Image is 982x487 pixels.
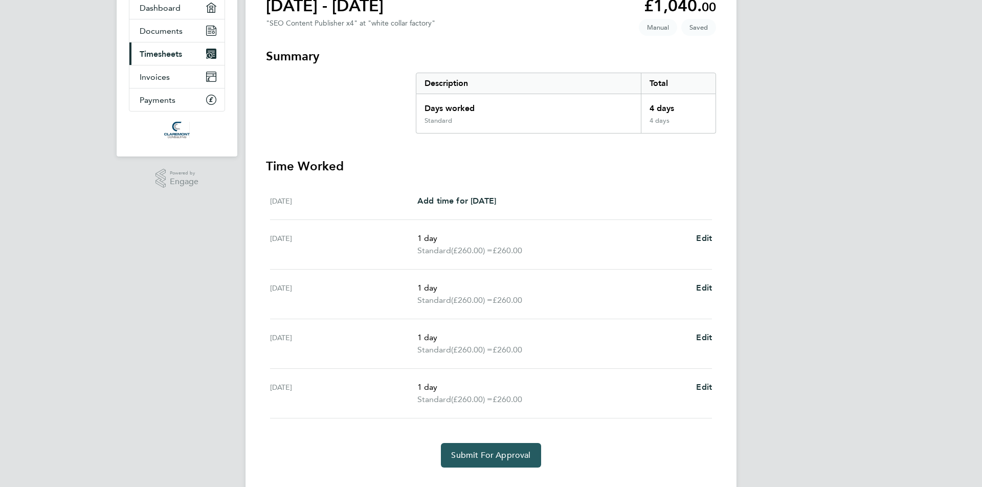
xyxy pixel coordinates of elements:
span: £260.00 [493,246,522,255]
span: Add time for [DATE] [417,196,496,206]
span: (£260.00) = [451,246,493,255]
span: (£260.00) = [451,394,493,404]
p: 1 day [417,232,688,245]
span: Standard [417,294,451,306]
h3: Summary [266,48,716,64]
div: Days worked [416,94,641,117]
div: [DATE] [270,331,417,356]
span: Standard [417,344,451,356]
span: Powered by [170,169,198,178]
p: 1 day [417,282,688,294]
span: Engage [170,178,198,186]
p: 1 day [417,331,688,344]
span: Standard [417,245,451,257]
span: This timesheet is Saved. [681,19,716,36]
a: Edit [696,381,712,393]
div: Description [416,73,641,94]
span: Documents [140,26,183,36]
div: [DATE] [270,282,417,306]
a: Edit [696,232,712,245]
a: Add time for [DATE] [417,195,496,207]
h3: Time Worked [266,158,716,174]
div: [DATE] [270,195,417,207]
a: Timesheets [129,42,225,65]
div: "SEO Content Publisher x4" at "white collar factory" [266,19,435,28]
span: Standard [417,393,451,406]
span: Edit [696,233,712,243]
span: Edit [696,333,712,342]
a: Go to home page [129,122,225,138]
a: Edit [696,331,712,344]
div: Summary [416,73,716,134]
a: Invoices [129,65,225,88]
span: £260.00 [493,345,522,355]
a: Powered byEngage [155,169,199,188]
p: 1 day [417,381,688,393]
span: (£260.00) = [451,295,493,305]
span: Invoices [140,72,170,82]
span: Payments [140,95,175,105]
span: Submit For Approval [451,450,530,460]
span: (£260.00) = [451,345,493,355]
span: This timesheet was manually created. [639,19,677,36]
a: Payments [129,88,225,111]
a: Documents [129,19,225,42]
span: Edit [696,382,712,392]
img: claremontconsulting1-logo-retina.png [164,122,189,138]
div: Total [641,73,716,94]
span: Timesheets [140,49,182,59]
span: £260.00 [493,394,522,404]
a: Edit [696,282,712,294]
div: [DATE] [270,381,417,406]
span: Dashboard [140,3,181,13]
div: [DATE] [270,232,417,257]
div: 4 days [641,117,716,133]
div: Standard [425,117,452,125]
span: Edit [696,283,712,293]
span: £260.00 [493,295,522,305]
button: Submit For Approval [441,443,541,468]
div: 4 days [641,94,716,117]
